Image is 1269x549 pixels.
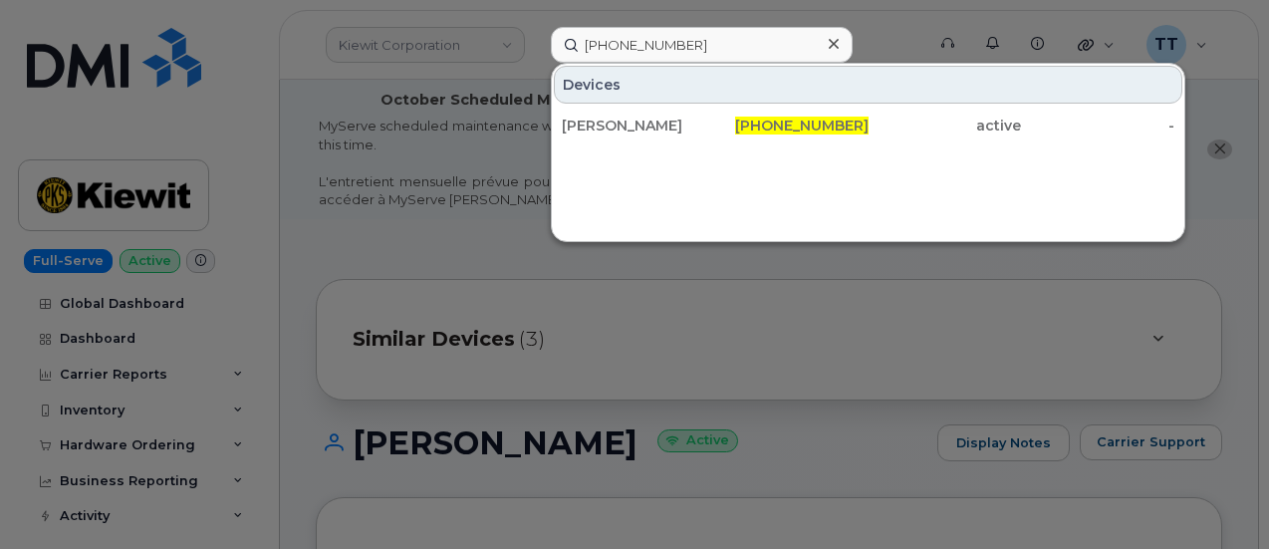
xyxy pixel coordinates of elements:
[554,108,1182,143] a: [PERSON_NAME][PHONE_NUMBER]active-
[1021,116,1174,136] div: -
[735,117,869,135] span: [PHONE_NUMBER]
[562,116,715,136] div: [PERSON_NAME]
[1182,462,1254,534] iframe: Messenger Launcher
[554,66,1182,104] div: Devices
[869,116,1022,136] div: active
